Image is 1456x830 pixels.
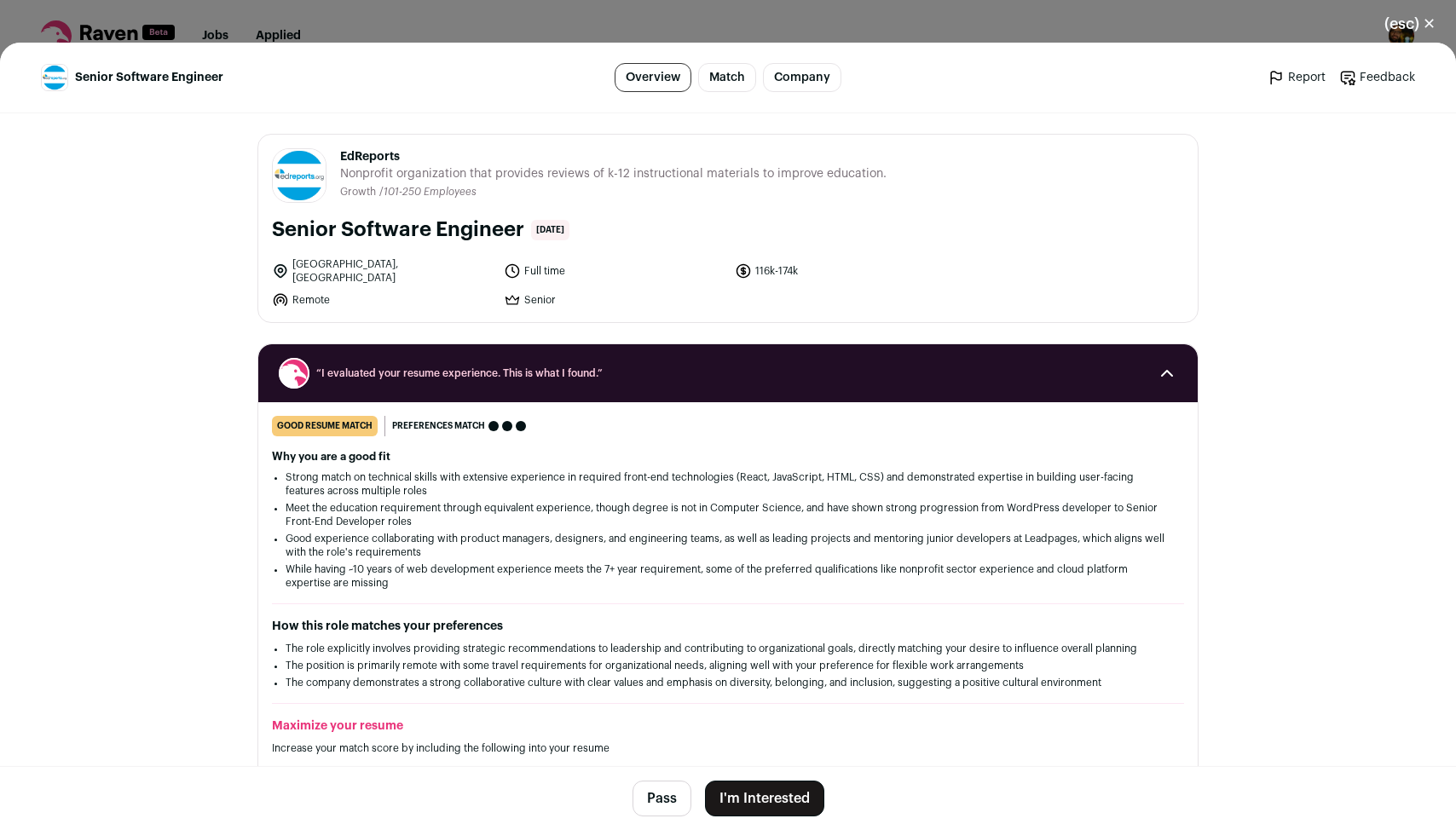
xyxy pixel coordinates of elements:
h2: Why you are a good fit [272,450,1184,464]
img: 84f8fc0183fe80247a94b53888957dbb1f0e133ba88c0a24ee696720e067283f.jpg [42,65,67,90]
li: Strong match on technical skills with extensive experience in required front-end technologies (Re... [286,470,1170,498]
li: Meet the education requirement through equivalent experience, though degree is not in Computer Sc... [286,501,1170,528]
li: The position is primarily remote with some travel requirements for organizational needs, aligning... [286,659,1170,672]
button: Pass [633,781,691,816]
div: good resume match [272,416,378,436]
span: EdReports [340,148,887,165]
h2: Maximize your resume [272,718,1184,735]
img: 84f8fc0183fe80247a94b53888957dbb1f0e133ba88c0a24ee696720e067283f.jpg [273,149,326,202]
button: I'm Interested [705,781,824,816]
a: Feedback [1339,69,1415,86]
a: Match [698,63,756,92]
span: Preferences match [392,418,485,435]
li: 116k-174k [735,257,956,285]
span: “I evaluated your resume experience. This is what I found.” [316,366,1140,380]
span: 101-250 Employees [384,187,477,197]
li: / [379,186,477,199]
li: The role explicitly involves providing strategic recommendations to leadership and contributing t... [286,642,1170,655]
li: While having ~10 years of web development experience meets the 7+ year requirement, some of the p... [286,562,1170,590]
h1: Senior Software Engineer [272,216,524,244]
a: Overview [615,63,691,92]
a: Report [1268,69,1326,86]
h2: How this role matches your preferences [272,618,1184,635]
li: Senior [504,291,725,308]
li: Growth [340,186,379,199]
p: Increase your match score by including the following into your resume [272,741,1184,755]
span: Nonprofit organization that provides reviews of k-12 instructional materials to improve education. [340,165,887,182]
span: Senior Software Engineer [75,69,223,86]
li: Full time [504,257,725,285]
li: Remote [272,291,494,308]
li: [GEOGRAPHIC_DATA], [GEOGRAPHIC_DATA] [272,257,494,285]
li: The company demonstrates a strong collaborative culture with clear values and emphasis on diversi... [286,676,1170,689]
button: Close modal [1364,5,1456,43]
span: [DATE] [531,220,569,240]
li: Good experience collaborating with product managers, designers, and engineering teams, as well as... [286,532,1170,559]
a: Company [763,63,841,92]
